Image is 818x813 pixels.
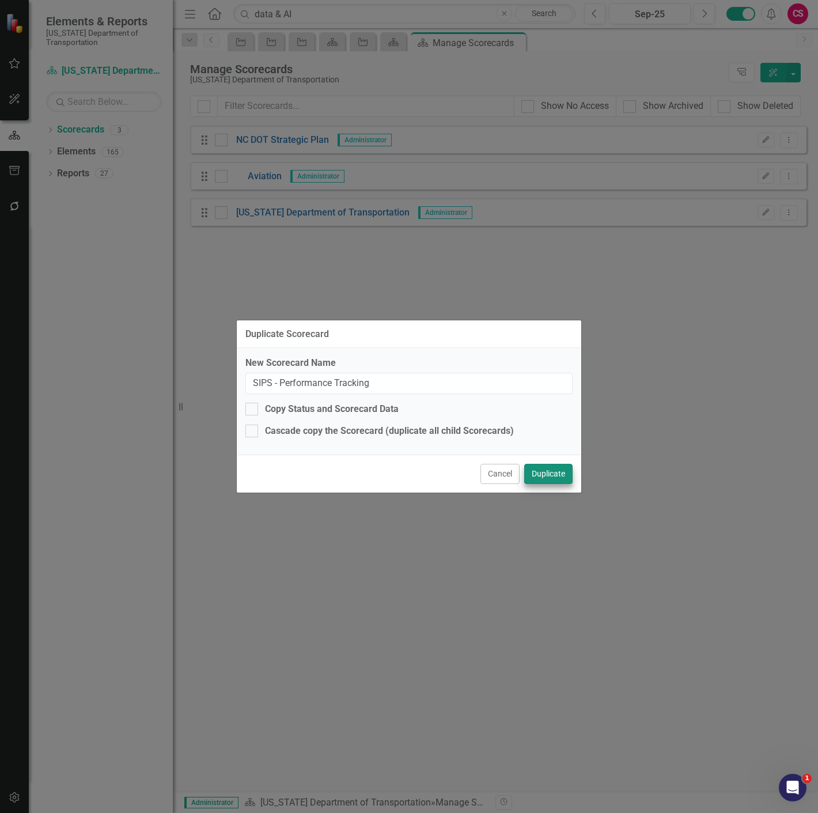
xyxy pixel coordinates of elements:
[524,464,573,484] button: Duplicate
[245,373,573,394] input: Name
[245,357,573,370] label: New Scorecard Name
[245,329,329,339] div: Duplicate Scorecard
[480,464,520,484] button: Cancel
[802,774,812,783] span: 1
[779,774,806,801] iframe: Intercom live chat
[265,425,514,438] div: Cascade copy the Scorecard (duplicate all child Scorecards)
[265,403,399,416] div: Copy Status and Scorecard Data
